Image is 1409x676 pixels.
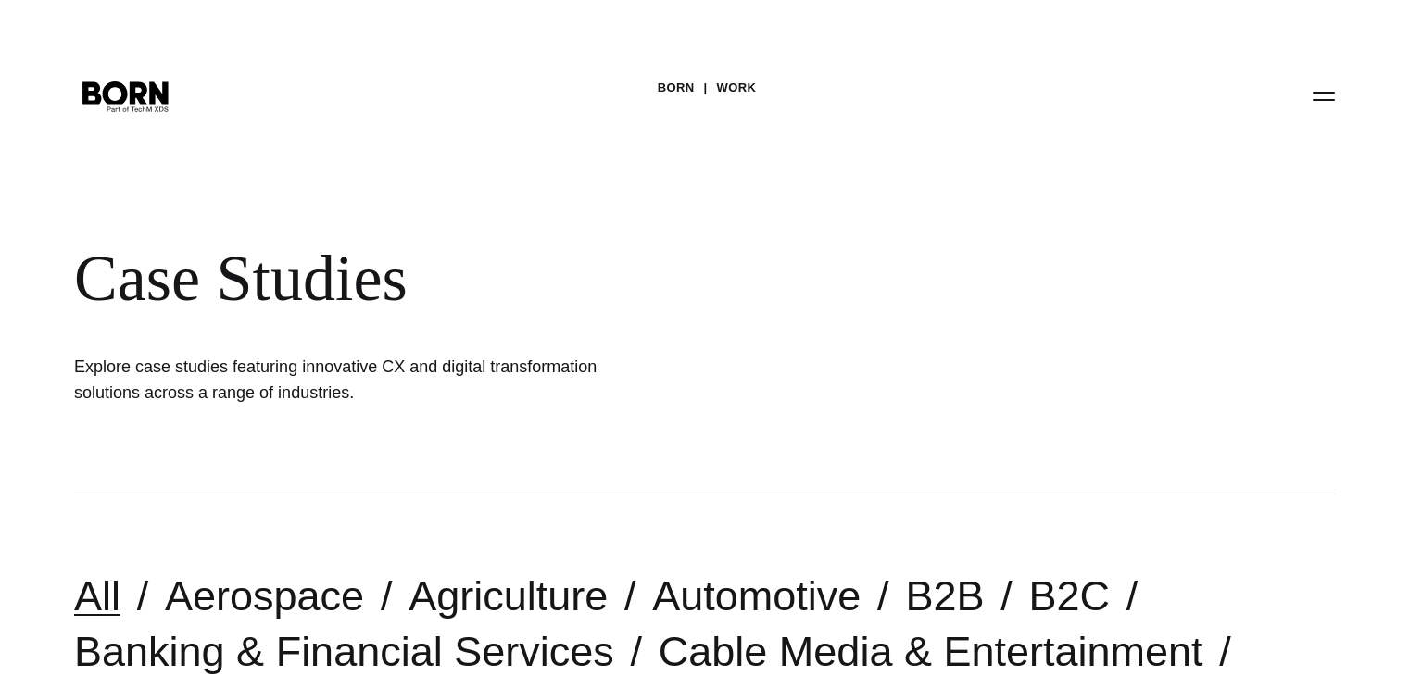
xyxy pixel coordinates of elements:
a: All [74,572,120,620]
a: Banking & Financial Services [74,628,614,675]
a: Aerospace [165,572,364,620]
a: BORN [658,74,695,102]
a: Cable Media & Entertainment [659,628,1203,675]
a: Automotive [652,572,861,620]
button: Open [1302,76,1346,115]
a: Agriculture [409,572,608,620]
a: Work [717,74,757,102]
a: B2C [1028,572,1110,620]
h1: Explore case studies featuring innovative CX and digital transformation solutions across a range ... [74,354,630,406]
a: B2B [905,572,984,620]
div: Case Studies [74,241,1130,317]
